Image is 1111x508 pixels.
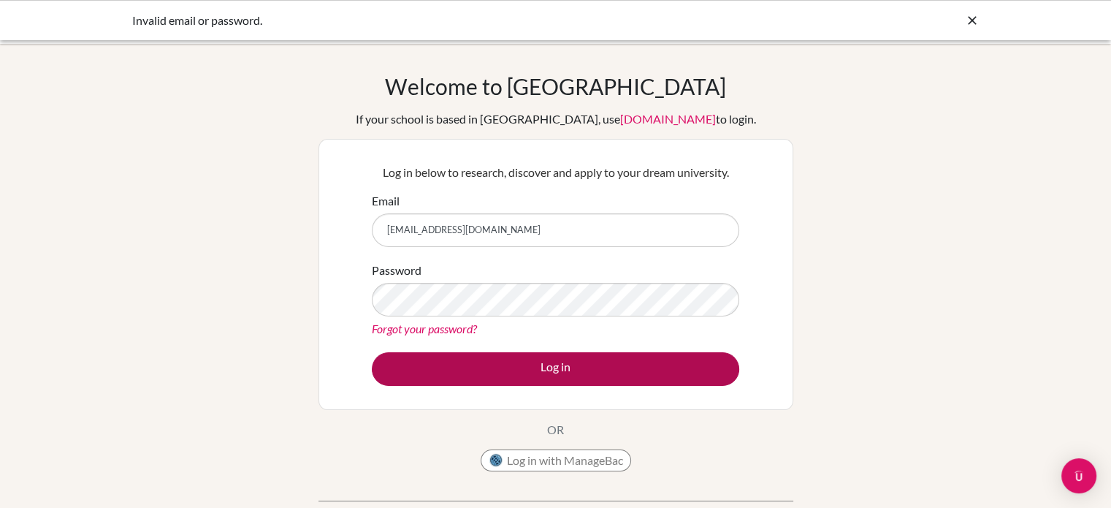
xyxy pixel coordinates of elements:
[132,12,760,29] div: Invalid email or password.
[372,322,477,335] a: Forgot your password?
[372,352,739,386] button: Log in
[547,421,564,439] p: OR
[372,262,421,279] label: Password
[620,112,716,126] a: [DOMAIN_NAME]
[372,164,739,181] p: Log in below to research, discover and apply to your dream university.
[1061,458,1096,493] div: Open Intercom Messenger
[356,110,756,128] div: If your school is based in [GEOGRAPHIC_DATA], use to login.
[385,73,726,99] h1: Welcome to [GEOGRAPHIC_DATA]
[481,450,631,471] button: Log in with ManageBac
[372,192,400,210] label: Email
